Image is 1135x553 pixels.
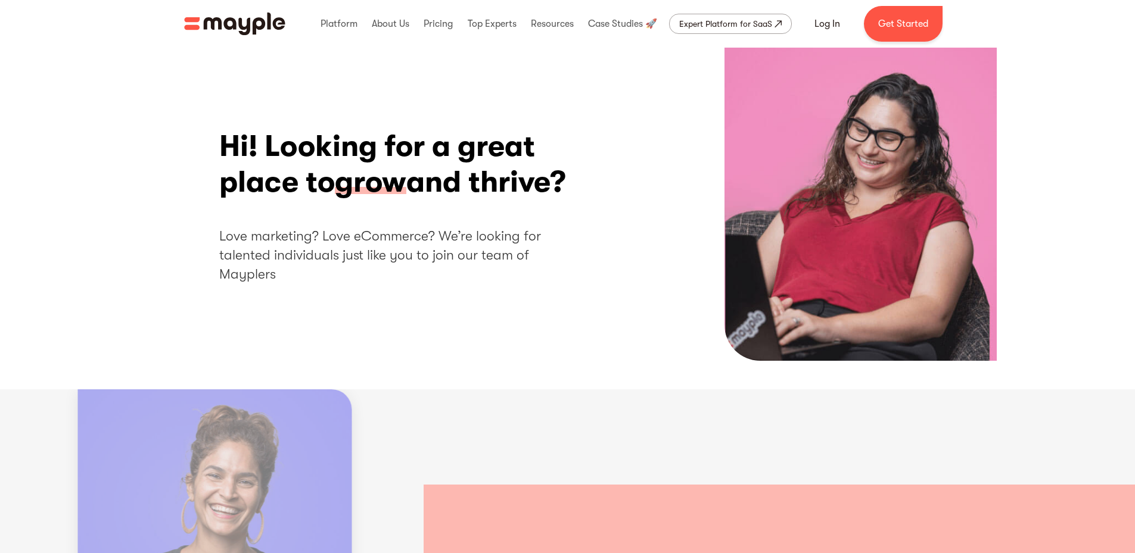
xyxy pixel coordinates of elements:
[184,13,285,35] img: Mayple logo
[219,129,583,200] h1: Hi! Looking for a great place to and thrive?
[369,5,412,43] div: About Us
[724,48,997,361] img: Hi! Looking for a great place to grow and thrive?
[318,5,360,43] div: Platform
[465,5,520,43] div: Top Experts
[219,227,583,285] h2: Love marketing? Love eCommerce? We’re looking for talented individuals just like you to join our ...
[679,17,772,31] div: Expert Platform for SaaS
[184,13,285,35] a: home
[864,6,943,42] a: Get Started
[528,5,577,43] div: Resources
[421,5,456,43] div: Pricing
[800,10,854,38] a: Log In
[669,14,792,34] a: Expert Platform for SaaS
[335,164,406,201] span: grow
